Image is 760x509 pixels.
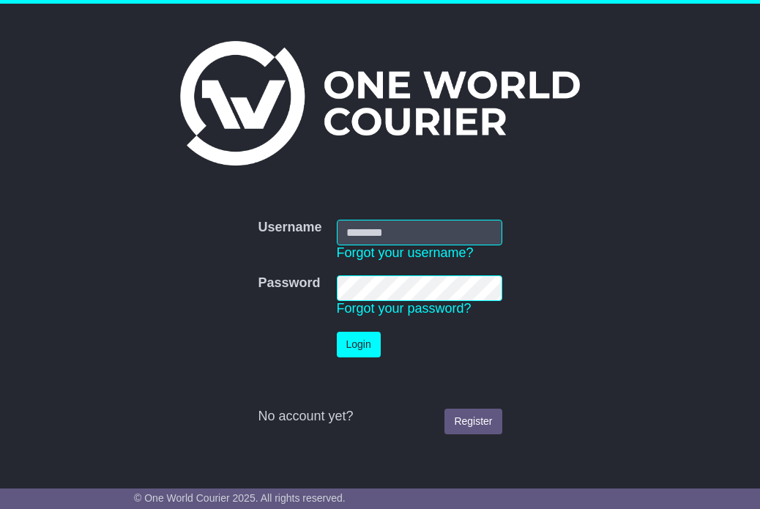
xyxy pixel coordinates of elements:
label: Username [258,220,321,236]
div: No account yet? [258,409,502,425]
a: Forgot your password? [337,301,472,316]
label: Password [258,275,320,291]
span: © One World Courier 2025. All rights reserved. [134,492,346,504]
img: One World [180,41,580,166]
a: Forgot your username? [337,245,474,260]
button: Login [337,332,381,357]
a: Register [444,409,502,434]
